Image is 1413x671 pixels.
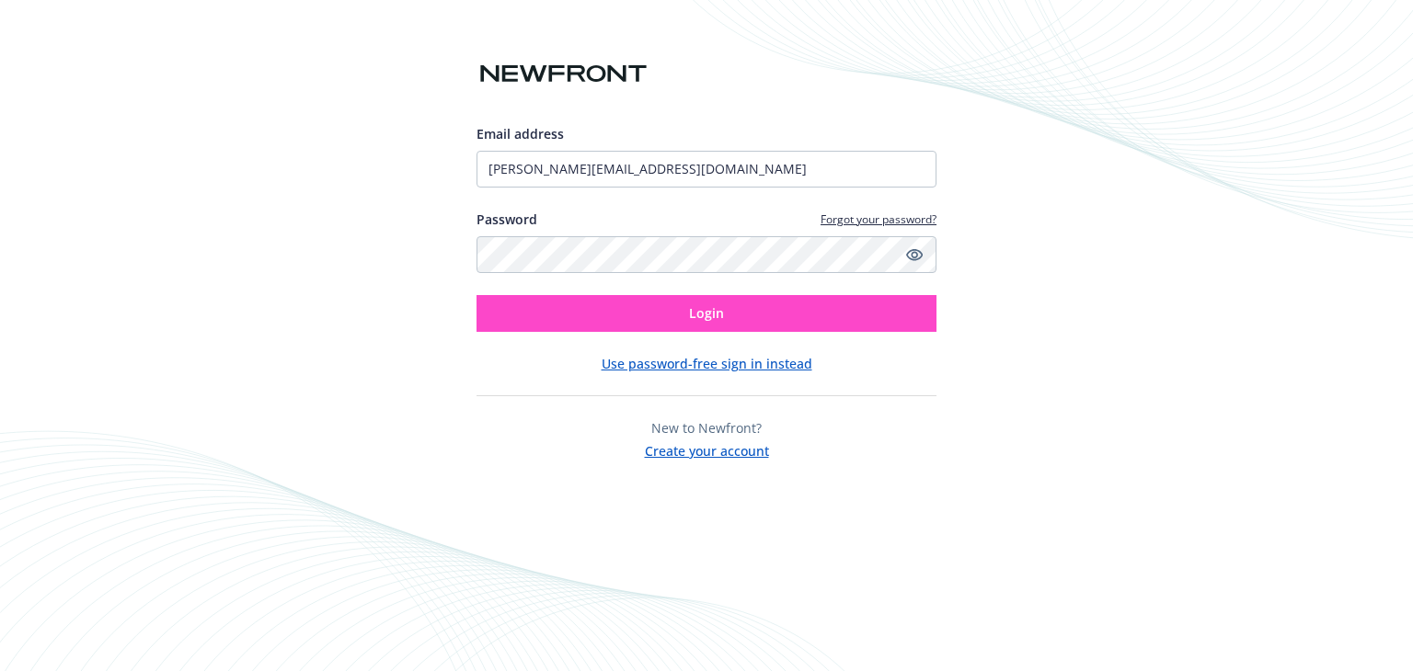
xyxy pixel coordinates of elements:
[602,354,812,373] button: Use password-free sign in instead
[477,236,936,273] input: Enter your password
[477,58,650,90] img: Newfront logo
[645,438,769,461] button: Create your account
[689,304,724,322] span: Login
[651,419,762,437] span: New to Newfront?
[477,151,936,188] input: Enter your email
[903,244,925,266] a: Show password
[477,125,564,142] span: Email address
[821,211,936,227] a: Forgot your password?
[477,295,936,332] button: Login
[477,210,537,229] label: Password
